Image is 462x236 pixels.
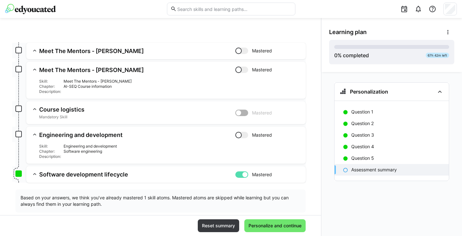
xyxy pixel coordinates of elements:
[334,52,337,59] span: 0
[252,67,272,73] span: Mastered
[198,219,239,232] button: Reset summary
[201,222,236,229] span: Reset summary
[64,84,301,89] div: AI-SEQ Course information
[252,132,272,138] span: Mastered
[39,89,61,94] div: Description:
[252,48,272,54] span: Mastered
[334,51,369,59] div: % completed
[39,84,61,89] div: Chapter:
[39,106,235,113] h3: Course logistics
[351,109,373,115] p: Question 1
[351,167,397,173] p: Assessment summary
[39,114,235,120] span: Mandatory Skill
[39,149,61,154] div: Chapter:
[64,79,301,84] div: Meet The Mentors - [PERSON_NAME]
[252,110,272,116] span: Mastered
[39,47,235,55] h3: Meet The Mentors - [PERSON_NAME]
[39,131,235,139] h3: Engineering and development
[329,29,367,36] span: Learning plan
[426,53,449,58] div: 67h 42m left
[252,171,272,178] span: Mastered
[351,155,374,161] p: Question 5
[244,219,306,232] button: Personalize and continue
[39,79,61,84] div: Skill:
[39,66,235,74] h3: Meet The Mentors - [PERSON_NAME]
[39,154,61,159] div: Description:
[350,88,388,95] h3: Personalization
[351,120,374,127] p: Question 2
[351,143,374,150] p: Question 4
[248,222,302,229] span: Personalize and continue
[39,171,235,178] h3: Software development lifecycle
[39,144,61,149] div: Skill:
[64,144,301,149] div: Engineering and development
[177,6,292,12] input: Search skills and learning paths…
[15,189,306,213] div: Based on your answers, we think you’ve already mastered 1 skill atoms. Mastered atoms are skipped...
[64,149,301,154] div: Software engineering
[351,132,374,138] p: Question 3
